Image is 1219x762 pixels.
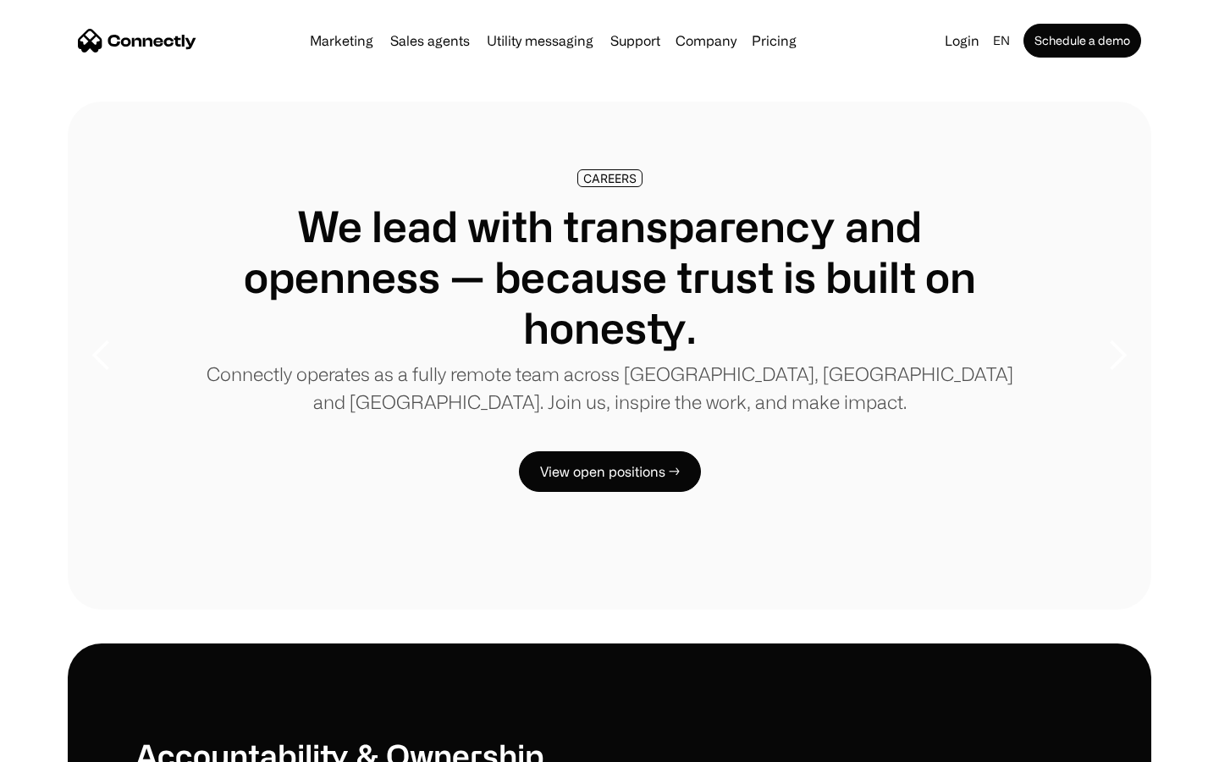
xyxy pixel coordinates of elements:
a: Utility messaging [480,34,600,47]
p: Connectly operates as a fully remote team across [GEOGRAPHIC_DATA], [GEOGRAPHIC_DATA] and [GEOGRA... [203,360,1016,416]
ul: Language list [34,732,102,756]
a: Marketing [303,34,380,47]
a: Schedule a demo [1023,24,1141,58]
div: en [993,29,1010,52]
div: Company [676,29,736,52]
aside: Language selected: English [17,731,102,756]
a: Pricing [745,34,803,47]
div: CAREERS [583,172,637,185]
a: Support [604,34,667,47]
h1: We lead with transparency and openness — because trust is built on honesty. [203,201,1016,353]
a: View open positions → [519,451,701,492]
a: Login [938,29,986,52]
a: Sales agents [383,34,477,47]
